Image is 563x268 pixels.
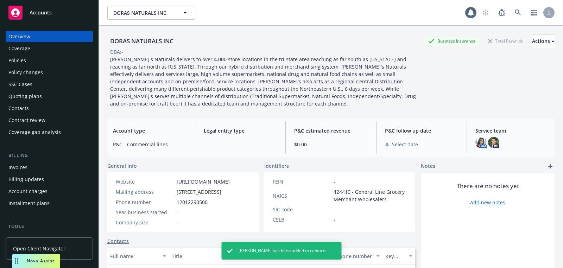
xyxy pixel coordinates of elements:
[532,34,555,48] button: Actions
[8,31,30,42] div: Overview
[470,199,505,206] a: Add new notes
[169,248,230,264] button: Title
[8,198,50,209] div: Installment plans
[273,178,331,185] div: FEIN
[8,91,42,102] div: Quoting plans
[511,6,525,20] a: Search
[172,253,220,260] div: Title
[475,137,487,148] img: photo
[527,6,541,20] a: Switch app
[177,178,230,185] a: [URL][DOMAIN_NAME]
[6,3,93,23] a: Accounts
[116,209,174,216] div: Year business started
[8,103,29,114] div: Contacts
[6,223,93,230] div: Tools
[475,127,549,134] span: Service team
[177,188,221,196] span: [STREET_ADDRESS]
[264,162,289,170] span: Identifiers
[113,127,186,134] span: Account type
[6,91,93,102] a: Quoting plans
[273,192,331,199] div: NAICS
[334,188,407,203] span: 424410 - General Line Grocery Merchant Wholesalers
[6,31,93,42] a: Overview
[6,174,93,185] a: Billing updates
[6,127,93,138] a: Coverage gap analysis
[8,162,27,173] div: Invoices
[110,48,123,56] div: DBA: -
[116,188,174,196] div: Mailing address
[8,55,26,66] div: Policies
[12,254,21,268] div: Drag to move
[8,174,44,185] div: Billing updates
[294,141,368,148] span: $0.00
[546,162,555,171] a: add
[334,216,335,223] span: -
[488,137,499,148] img: photo
[385,253,405,260] div: Key contact
[8,127,61,138] div: Coverage gap analysis
[177,219,178,226] span: -
[421,162,435,171] span: Notes
[457,182,519,190] span: There are no notes yet
[12,254,60,268] button: Nova Assist
[113,9,174,17] span: DORAS NATURALS INC
[6,186,93,197] a: Account charges
[116,178,174,185] div: Website
[392,141,418,148] span: Select date
[336,253,372,260] div: Phone number
[107,6,195,20] button: DORAS NATURALS INC
[8,186,48,197] div: Account charges
[6,67,93,78] a: Policy changes
[107,248,169,264] button: Full name
[294,127,368,134] span: P&C estimated revenue
[273,206,331,213] div: SIC code
[116,219,174,226] div: Company size
[177,198,208,206] span: 12012290500
[425,37,479,45] div: Business Insurance
[6,43,93,54] a: Coverage
[8,67,43,78] div: Policy changes
[495,6,509,20] a: Report a Bug
[6,198,93,209] a: Installment plans
[30,10,52,15] span: Accounts
[110,56,417,107] span: [PERSON_NAME]'s Naturals delivers to over 4,000 store locations in the tri-state area reaching as...
[107,237,129,245] a: Contacts
[6,55,93,66] a: Policies
[385,127,458,134] span: P&C follow up date
[382,248,415,264] button: Key contact
[113,141,186,148] span: P&C - Commercial lines
[6,79,93,90] a: SSC Cases
[6,115,93,126] a: Contract review
[333,248,382,264] button: Phone number
[334,178,335,185] span: -
[334,206,335,213] span: -
[107,37,176,46] div: DORAS NATURALS INC
[110,253,158,260] div: Full name
[107,162,137,170] span: General info
[6,152,93,159] div: Billing
[8,79,32,90] div: SSC Cases
[8,43,30,54] div: Coverage
[116,198,174,206] div: Phone number
[6,162,93,173] a: Invoices
[13,245,65,252] span: Open Client Navigator
[239,248,328,254] span: [PERSON_NAME] has been added to contacts.
[177,209,178,216] span: -
[479,6,493,20] a: Start snowing
[204,127,277,134] span: Legal entity type
[485,37,526,45] div: Total Rewards
[6,103,93,114] a: Contacts
[27,258,55,264] span: Nova Assist
[532,34,555,48] div: Actions
[8,115,45,126] div: Contract review
[204,141,277,148] span: -
[273,216,331,223] div: CSLB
